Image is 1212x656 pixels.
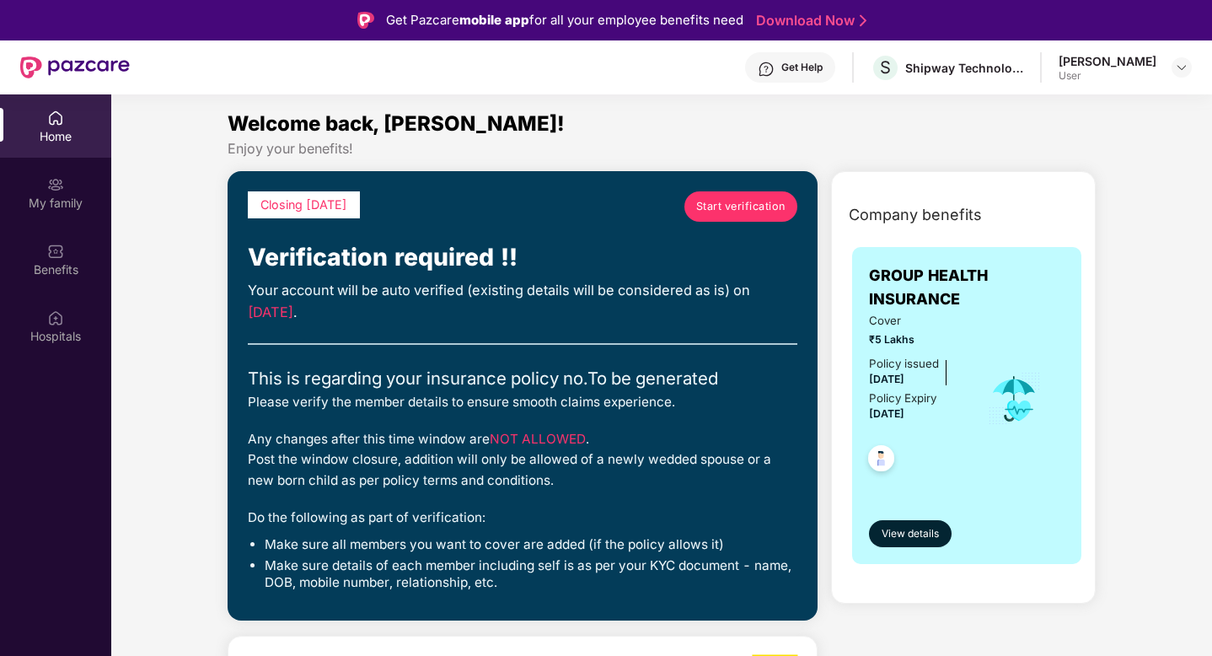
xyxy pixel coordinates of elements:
div: [PERSON_NAME] [1059,53,1156,69]
a: Download Now [756,12,861,30]
span: Closing [DATE] [260,197,347,212]
img: svg+xml;base64,PHN2ZyBpZD0iSG9tZSIgeG1sbnM9Imh0dHA6Ly93d3cudzMub3JnLzIwMDAvc3ZnIiB3aWR0aD0iMjAiIG... [47,110,64,126]
div: Verification required !! [248,239,797,276]
img: Stroke [860,12,866,30]
div: Any changes after this time window are . Post the window closure, addition will only be allowed o... [248,429,797,490]
button: View details [869,544,952,571]
span: [DATE] [869,431,904,444]
div: Get Pazcare for all your employee benefits need [386,10,743,30]
div: Policy Expiry [869,413,936,431]
div: Enjoy your benefits! [228,140,1097,158]
span: Company benefits [849,203,982,227]
div: Please verify the member details to ensure smooth claims experience. [248,392,797,412]
div: Do the following as part of verification: [248,508,797,528]
span: [DATE] [869,396,904,409]
strong: mobile app [459,12,529,28]
li: Make sure details of each member including self is as per your KYC document - name, DOB, mobile n... [265,557,797,592]
img: svg+xml;base64,PHN2ZyB4bWxucz0iaHR0cDovL3d3dy53My5vcmcvMjAwMC9zdmciIHdpZHRoPSI0OC45NDMiIGhlaWdodD... [861,464,902,505]
div: Shipway Technology Pvt. Ltd [905,60,1023,76]
div: User [1059,69,1156,83]
img: svg+xml;base64,PHN2ZyBpZD0iSG9zcGl0YWxzIiB4bWxucz0iaHR0cDovL3d3dy53My5vcmcvMjAwMC9zdmciIHdpZHRoPS... [47,309,64,326]
img: insurerLogo [955,279,1073,320]
img: svg+xml;base64,PHN2ZyB3aWR0aD0iMjAiIGhlaWdodD0iMjAiIHZpZXdCb3g9IjAgMCAyMCAyMCIgZmlsbD0ibm9uZSIgeG... [47,176,64,193]
img: svg+xml;base64,PHN2ZyBpZD0iRHJvcGRvd24tMzJ4MzIiIHhtbG5zPSJodHRwOi8vd3d3LnczLm9yZy8yMDAwL3N2ZyIgd2... [1175,61,1188,74]
div: Policy issued [869,379,939,396]
span: View details [882,550,939,566]
span: GROUP HEALTH INSURANCE [869,264,964,336]
span: [DATE] [248,304,293,320]
img: Logo [357,12,374,29]
img: New Pazcare Logo [20,56,130,78]
div: Your account will be auto verified (existing details will be considered as is) on . [248,280,797,323]
img: icon [987,395,1042,451]
img: svg+xml;base64,PHN2ZyBpZD0iQmVuZWZpdHMiIHhtbG5zPSJodHRwOi8vd3d3LnczLm9yZy8yMDAwL3N2ZyIgd2lkdGg9Ij... [47,243,64,260]
a: Start verification [684,191,797,222]
span: NOT ALLOWED [490,431,586,447]
img: svg+xml;base64,PHN2ZyBpZD0iSGVscC0zMngzMiIgeG1sbnM9Imh0dHA6Ly93d3cudzMub3JnLzIwMDAvc3ZnIiB3aWR0aD... [758,61,775,78]
div: Get Help [781,61,823,74]
span: ₹5 Lakhs [869,356,964,372]
span: Cover [869,336,964,353]
span: S [880,57,891,78]
li: Make sure all members you want to cover are added (if the policy allows it) [265,536,797,553]
span: Welcome back, [PERSON_NAME]! [228,111,565,136]
span: Start verification [696,198,786,215]
div: This is regarding your insurance policy no. To be generated [248,365,797,392]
